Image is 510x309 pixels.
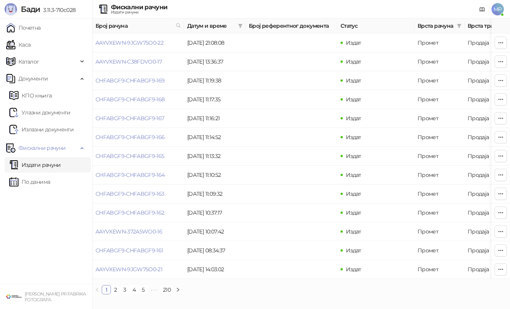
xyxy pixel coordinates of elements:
[92,166,184,185] td: CHFABGF9-CHFABGF9-164
[184,147,246,166] td: [DATE] 11:13:32
[139,285,148,294] a: 5
[176,287,180,292] span: right
[111,4,167,10] div: Фискални рачуни
[129,285,139,294] li: 4
[184,222,246,241] td: [DATE] 10:07:42
[92,71,184,90] td: CHFABGF9-CHFABGF9-169
[184,71,246,90] td: [DATE] 11:19:38
[92,185,184,203] td: CHFABGF9-CHFABGF9-163
[6,20,41,35] a: Почетна
[346,39,361,46] span: Издат
[476,3,488,15] a: Документација
[414,71,465,90] td: Промет
[148,285,160,294] span: •••
[92,285,102,294] li: Претходна страна
[346,247,361,254] span: Издат
[346,228,361,235] span: Издат
[96,22,173,30] span: Број рачуна
[184,34,246,52] td: [DATE] 21:08:08
[414,90,465,109] td: Промет
[414,185,465,203] td: Промет
[346,153,361,160] span: Издат
[414,166,465,185] td: Промет
[414,18,465,34] th: Врста рачуна
[9,122,74,137] a: Излазни документи
[173,285,183,294] button: right
[346,190,361,197] span: Издат
[414,34,465,52] td: Промет
[346,115,361,122] span: Издат
[346,266,361,273] span: Издат
[346,209,361,216] span: Издат
[111,285,120,294] a: 2
[92,222,184,241] td: AAYVXEWN-372A5WO0-16
[346,134,361,141] span: Издат
[96,134,165,141] a: CHFABGF9-CHFABGF9-166
[96,171,165,178] a: CHFABGF9-CHFABGF9-164
[102,285,111,294] a: 1
[92,90,184,109] td: CHFABGF9-CHFABGF9-168
[414,128,465,147] td: Промет
[96,266,162,273] a: AAYVXEWN-9JGW75O0-21
[184,166,246,185] td: [DATE] 11:10:52
[96,115,164,122] a: CHFABGF9-CHFABGF9-167
[184,241,246,260] td: [DATE] 08:34:37
[184,128,246,147] td: [DATE] 11:14:52
[414,260,465,279] td: Промет
[92,203,184,222] td: CHFABGF9-CHFABGF9-162
[414,147,465,166] td: Промет
[92,34,184,52] td: AAYVXEWN-9JGW75O0-22
[187,22,235,30] span: Датум и време
[21,5,40,14] span: Бади
[148,285,160,294] li: Следећих 5 Страна
[96,39,163,46] a: AAYVXEWN-9JGW75O0-22
[184,109,246,128] td: [DATE] 11:16:21
[96,96,165,103] a: CHFABGF9-CHFABGF9-168
[40,7,75,13] span: 3.11.3-710c028
[130,285,138,294] a: 4
[337,18,414,34] th: Статус
[9,88,52,103] a: KPO knjigaКПО књига
[92,147,184,166] td: CHFABGF9-CHFABGF9-165
[346,96,361,103] span: Издат
[414,222,465,241] td: Промет
[96,58,162,65] a: AAYVXEWN-C38FDVO0-17
[5,3,17,15] img: Logo
[455,20,463,32] span: filter
[457,24,461,28] span: filter
[111,10,167,14] div: Издати рачуни
[9,157,61,173] a: Издати рачуни
[238,24,243,28] span: filter
[92,241,184,260] td: CHFABGF9-CHFABGF9-161
[184,90,246,109] td: [DATE] 11:17:35
[184,260,246,279] td: [DATE] 14:03:02
[95,287,99,292] span: left
[92,128,184,147] td: CHFABGF9-CHFABGF9-166
[414,203,465,222] td: Промет
[96,209,164,216] a: CHFABGF9-CHFABGF9-162
[18,71,48,86] span: Документи
[96,190,164,197] a: CHFABGF9-CHFABGF9-163
[9,174,50,190] a: По данима
[246,18,337,34] th: Број референтног документа
[173,285,183,294] li: Следећа страна
[346,58,361,65] span: Издат
[184,185,246,203] td: [DATE] 11:09:32
[237,20,244,32] span: filter
[160,285,173,294] li: 210
[418,22,454,30] span: Врста рачуна
[6,289,22,304] img: 64x64-companyLogo-38624034-993d-4b3e-9699-b297fbaf4d83.png
[96,77,165,84] a: CHFABGF9-CHFABGF9-169
[96,247,163,254] a: CHFABGF9-CHFABGF9-161
[92,260,184,279] td: AAYVXEWN-9JGW75O0-21
[18,140,65,156] span: Фискални рачуни
[25,291,86,302] small: [PERSON_NAME] PR FABRIKA FOTOGRAFA
[92,109,184,128] td: CHFABGF9-CHFABGF9-167
[414,241,465,260] td: Промет
[346,77,361,84] span: Издат
[492,3,504,15] span: MP
[184,203,246,222] td: [DATE] 10:37:17
[161,285,173,294] a: 210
